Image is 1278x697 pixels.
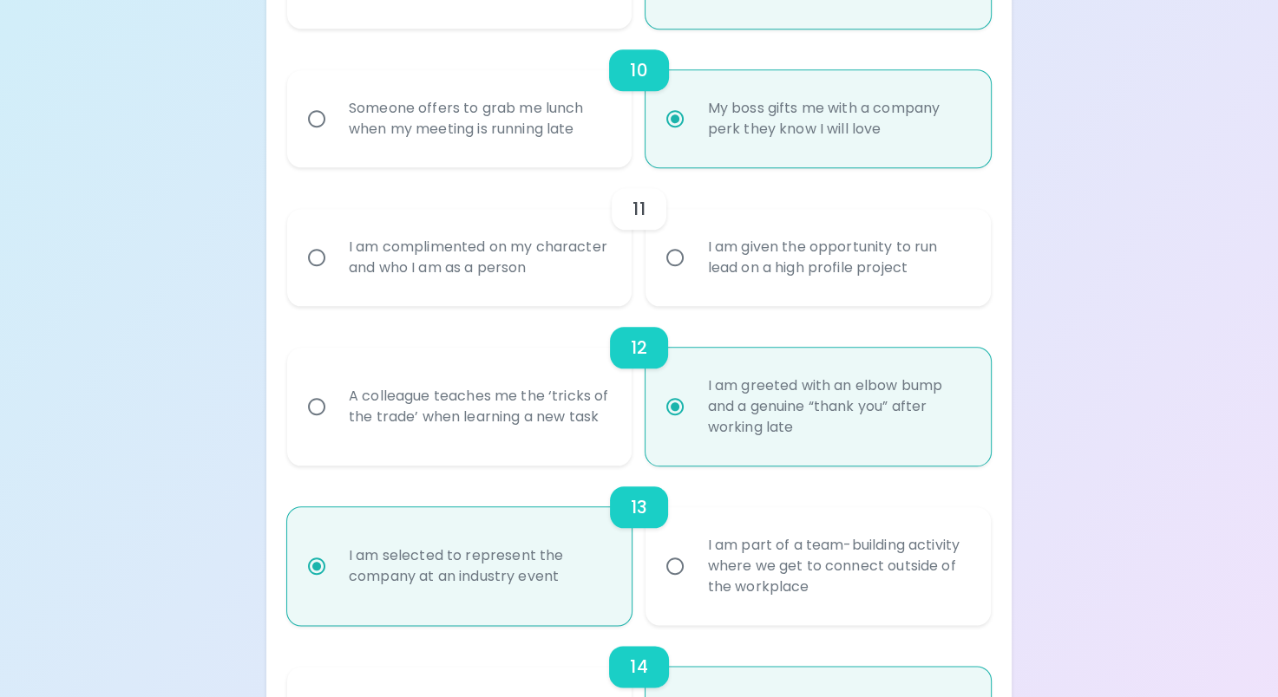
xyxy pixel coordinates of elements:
[287,29,991,167] div: choice-group-check
[335,365,623,448] div: A colleague teaches me the ‘tricks of the trade’ when learning a new task
[631,493,647,521] h6: 13
[287,466,991,625] div: choice-group-check
[287,167,991,306] div: choice-group-check
[693,514,981,618] div: I am part of a team-building activity where we get to connect outside of the workplace
[335,524,623,608] div: I am selected to represent the company at an industry event
[632,195,645,223] h6: 11
[693,355,981,459] div: I am greeted with an elbow bump and a genuine “thank you” after working late
[693,77,981,160] div: My boss gifts me with a company perk they know I will love
[631,334,647,362] h6: 12
[630,653,647,681] h6: 14
[693,216,981,299] div: I am given the opportunity to run lead on a high profile project
[287,306,991,466] div: choice-group-check
[630,56,647,84] h6: 10
[335,216,623,299] div: I am complimented on my character and who I am as a person
[335,77,623,160] div: Someone offers to grab me lunch when my meeting is running late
